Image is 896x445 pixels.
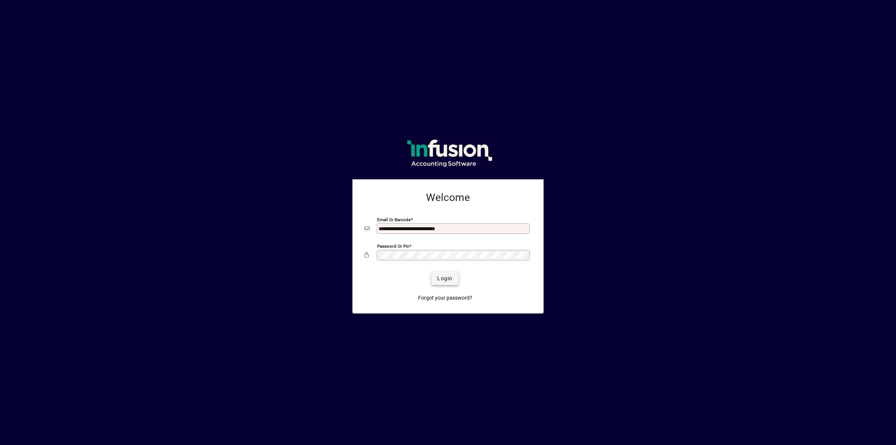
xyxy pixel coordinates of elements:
[437,275,452,282] span: Login
[418,294,472,302] span: Forgot your password?
[377,244,409,249] mat-label: Password or Pin
[377,217,411,222] mat-label: Email or Barcode
[364,191,532,204] h2: Welcome
[415,291,475,305] a: Forgot your password?
[431,272,458,285] button: Login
